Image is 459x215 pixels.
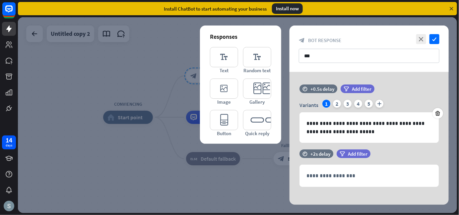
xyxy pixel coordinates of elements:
[5,3,25,23] button: Open LiveChat chat widget
[272,3,303,14] div: Install now
[2,135,16,149] a: 14 days
[164,6,267,12] div: Install ChatBot to start automating your business
[6,137,12,143] div: 14
[6,143,12,148] div: days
